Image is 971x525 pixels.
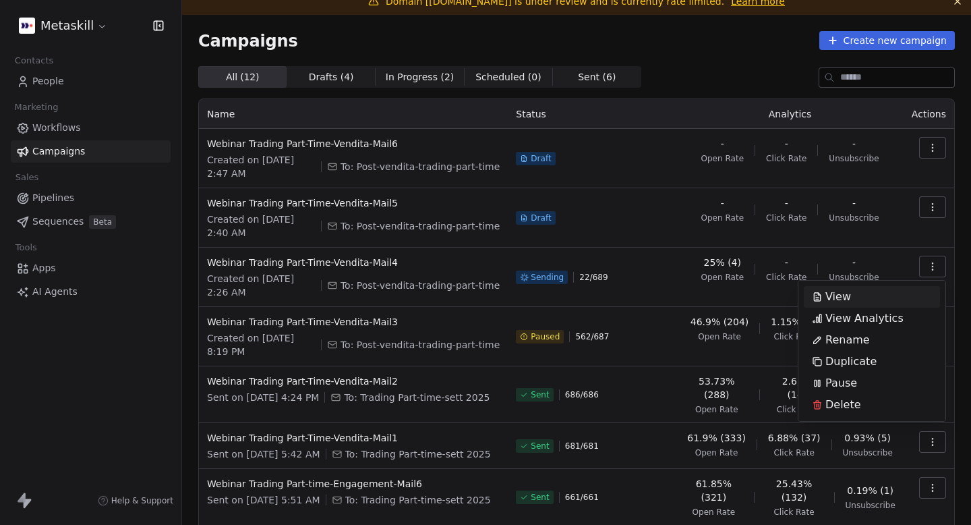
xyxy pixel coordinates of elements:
[825,354,877,370] span: Duplicate
[825,289,851,305] span: View
[825,397,861,413] span: Delete
[825,375,857,391] span: Pause
[825,332,870,348] span: Rename
[804,286,940,416] div: Suggestions
[825,310,904,327] span: View Analytics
